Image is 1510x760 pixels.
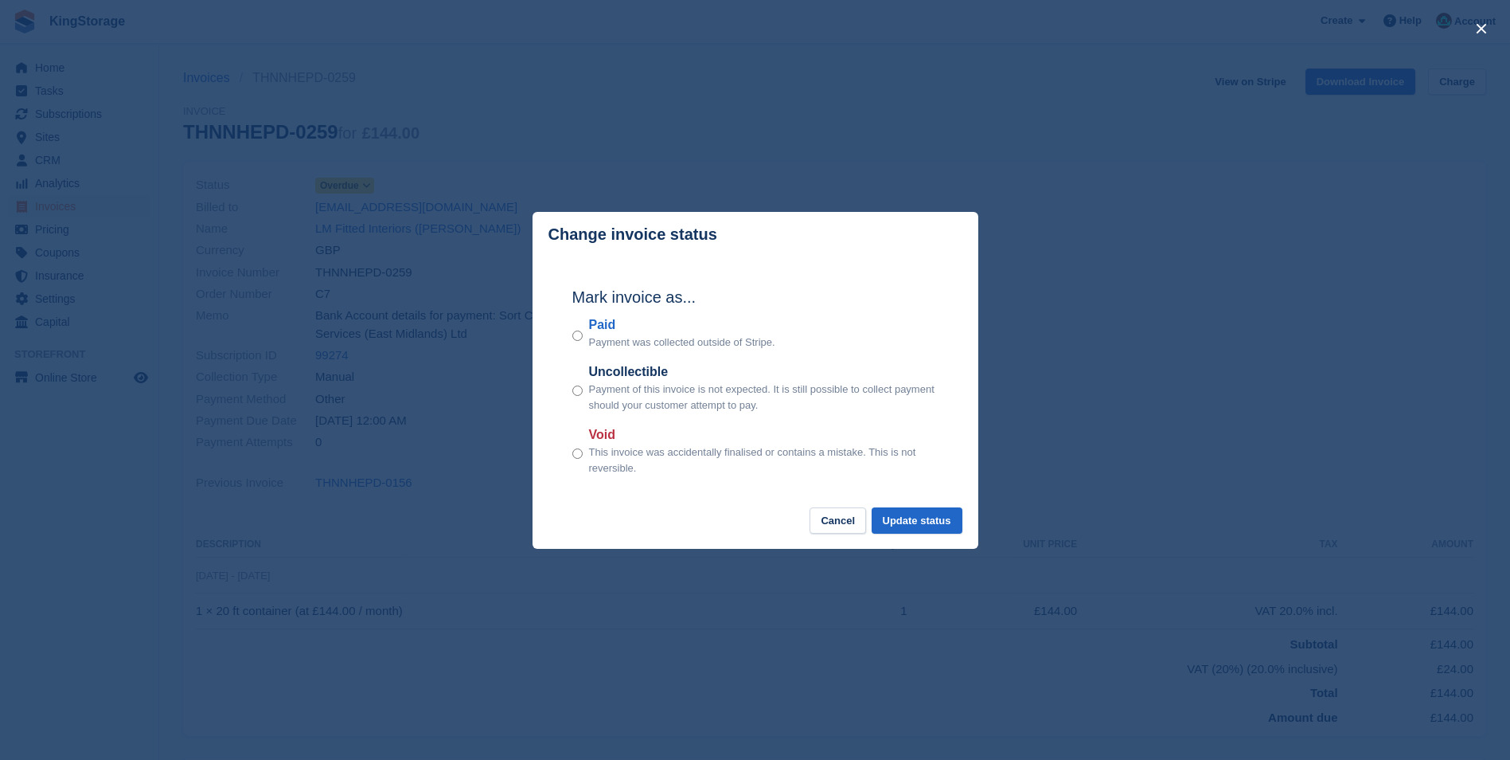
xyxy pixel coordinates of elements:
[1469,16,1494,41] button: close
[572,285,938,309] h2: Mark invoice as...
[872,507,962,534] button: Update status
[589,315,775,335] label: Paid
[589,445,938,476] p: This invoice was accidentally finalised or contains a mistake. This is not reversible.
[589,425,938,445] label: Void
[810,507,866,534] button: Cancel
[589,362,938,382] label: Uncollectible
[589,335,775,351] p: Payment was collected outside of Stripe.
[589,382,938,413] p: Payment of this invoice is not expected. It is still possible to collect payment should your cust...
[548,225,717,244] p: Change invoice status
